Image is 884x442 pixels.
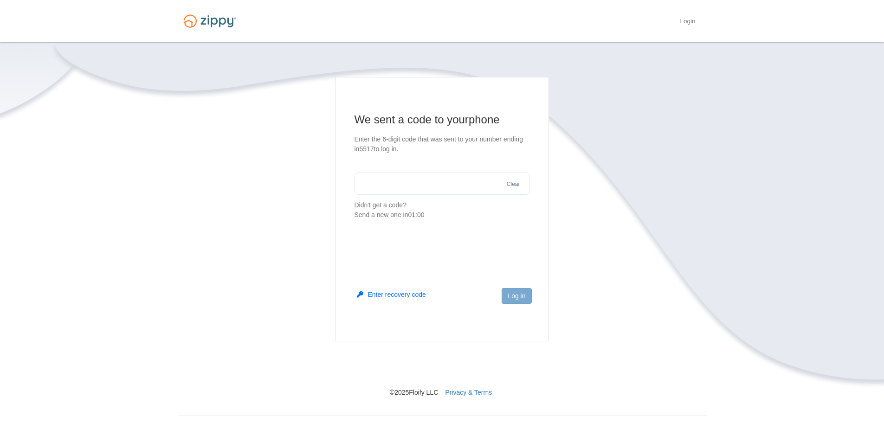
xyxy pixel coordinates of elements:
div: Send a new one in 01:00 [355,210,530,220]
nav: © 2025 Floify LLC [178,341,707,397]
button: Enter recovery code [357,290,426,299]
p: Didn't get a code? [355,200,530,220]
img: Logo [178,10,242,32]
a: Privacy & Terms [445,389,492,396]
a: Login [680,18,695,27]
p: Enter the 6-digit code that was sent to your number ending in 5517 to log in. [355,135,530,154]
h1: We sent a code to your phone [355,112,530,127]
button: Log in [502,288,531,304]
button: Clear [504,180,523,189]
